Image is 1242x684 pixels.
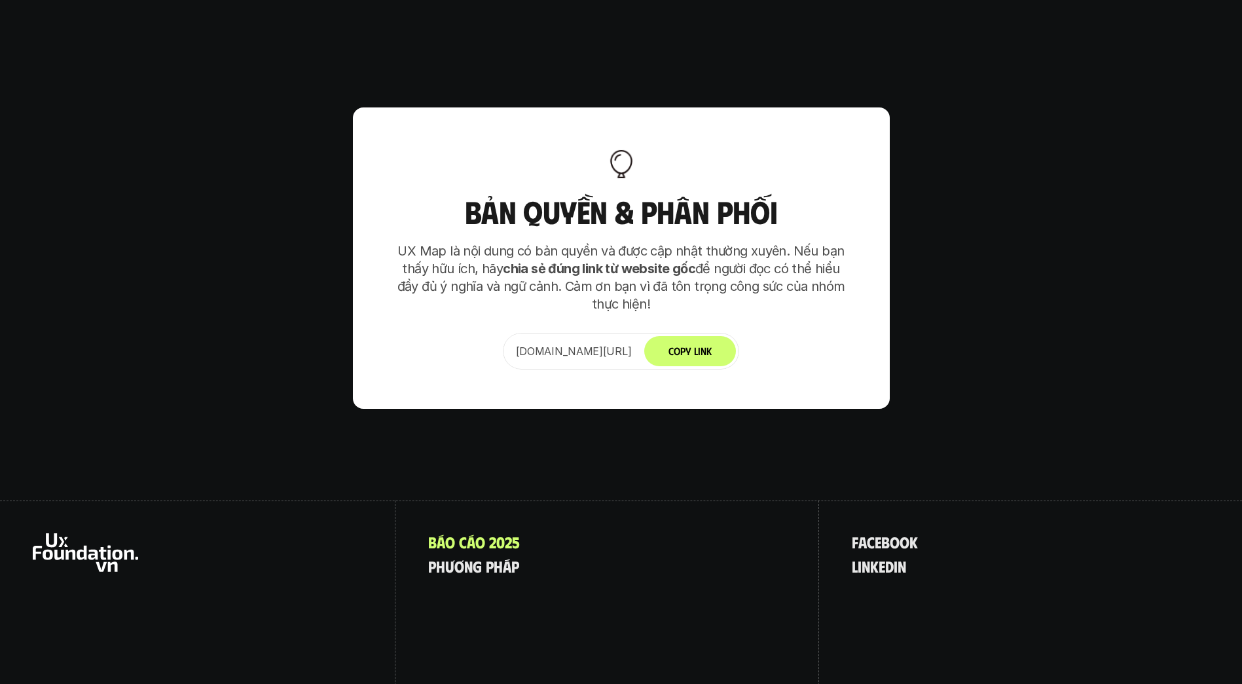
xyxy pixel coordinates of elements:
[428,558,519,575] a: phươngpháp
[436,558,445,575] span: h
[428,558,436,575] span: p
[464,558,473,575] span: n
[503,558,511,575] span: á
[870,558,879,575] span: k
[496,533,505,550] span: 0
[473,558,482,575] span: g
[885,558,894,575] span: d
[486,558,494,575] span: p
[516,343,632,359] p: [DOMAIN_NAME][URL]
[392,242,850,313] p: UX Map là nội dung có bản quyền và được cập nhật thường xuyên. Nếu bạn thấy hữu ích, hãy để người...
[428,533,520,550] a: Báocáo2025
[867,533,875,550] span: c
[511,558,519,575] span: p
[852,533,918,550] a: facebook
[459,533,467,550] span: c
[858,533,867,550] span: a
[505,533,512,550] span: 2
[494,558,503,575] span: h
[489,533,496,550] span: 2
[445,558,454,575] span: ư
[898,558,906,575] span: n
[862,558,870,575] span: n
[428,533,437,550] span: B
[858,558,862,575] span: i
[475,533,485,550] span: o
[894,558,898,575] span: i
[512,533,520,550] span: 5
[392,195,850,229] h3: Bản quyền & Phân phối
[644,336,736,366] button: Copy Link
[852,558,906,575] a: linkedin
[503,261,695,276] strong: chia sẻ đúng link từ website gốc
[909,533,918,550] span: k
[852,533,858,550] span: f
[900,533,909,550] span: o
[852,558,858,575] span: l
[875,533,881,550] span: e
[881,533,890,550] span: b
[467,533,475,550] span: á
[454,558,464,575] span: ơ
[879,558,885,575] span: e
[890,533,900,550] span: o
[445,533,455,550] span: o
[437,533,445,550] span: á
